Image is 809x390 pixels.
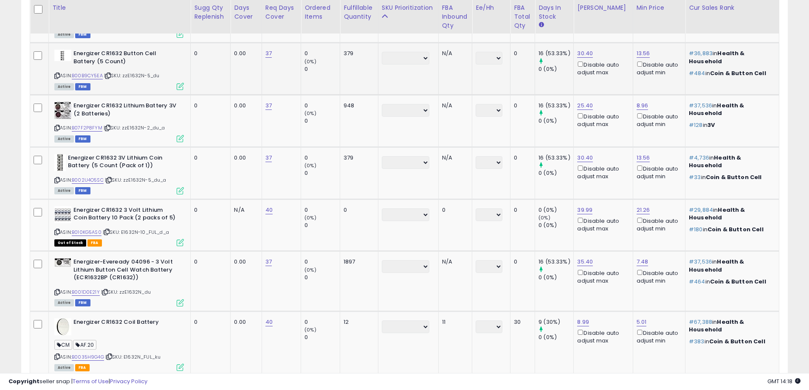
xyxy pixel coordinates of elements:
[75,364,90,371] span: FBA
[54,83,74,90] span: All listings currently available for purchase on Amazon
[577,60,626,76] div: Disable auto adjust max
[194,3,227,21] div: Sugg Qty Replenish
[710,278,766,286] span: Coin & Button Cell
[538,169,573,177] div: 0 (0%)
[577,49,593,58] a: 30.40
[689,102,772,117] p: in
[637,216,679,233] div: Disable auto adjust min
[689,154,772,169] p: in
[54,258,71,267] img: 41huS9DyReL._SL40_.jpg
[476,3,507,12] div: Ee/hh
[75,187,90,194] span: FBM
[708,121,715,129] span: 3V
[304,162,316,169] small: (0%)
[265,318,273,326] a: 40
[538,318,573,326] div: 9 (30%)
[689,337,705,345] span: #383
[514,318,528,326] div: 30
[538,334,573,341] div: 0 (0%)
[304,214,316,221] small: (0%)
[54,102,71,119] img: 51HxwsspyrL._SL40_.jpg
[577,258,593,266] a: 35.40
[538,102,573,109] div: 16 (53.33%)
[304,334,340,341] div: 0
[54,206,184,246] div: ASIN:
[110,377,147,385] a: Privacy Policy
[265,49,272,58] a: 37
[442,206,466,214] div: 0
[265,206,273,214] a: 40
[637,3,682,12] div: Min Price
[73,318,177,328] b: Energizer CR1632 Coil Battery
[689,154,741,169] span: Health & Household
[538,274,573,281] div: 0 (0%)
[689,226,772,233] p: in
[538,3,570,21] div: Days In Stock
[8,377,39,385] strong: Copyright
[442,154,466,162] div: N/A
[689,101,712,109] span: #37,536
[304,206,340,214] div: 0
[689,225,703,233] span: #180
[101,289,151,295] span: | SKU: zzE1632N_du
[538,117,573,125] div: 0 (0%)
[52,3,187,12] div: Title
[767,377,801,385] span: 2025-09-12 14:18 GMT
[577,164,626,180] div: Disable auto adjust max
[304,50,340,57] div: 0
[304,222,340,229] div: 0
[442,3,469,30] div: FBA inbound Qty
[304,318,340,326] div: 0
[104,124,165,131] span: | SKU: zzE1632N-2_du_a
[304,3,336,21] div: Ordered Items
[689,121,772,129] p: in
[234,258,255,266] div: 0.00
[304,110,316,117] small: (0%)
[75,135,90,143] span: FBM
[538,154,573,162] div: 16 (53.33%)
[689,49,713,57] span: #36,883
[72,177,104,184] a: B002U4O5SC
[577,154,593,162] a: 30.40
[514,154,528,162] div: 0
[304,154,340,162] div: 0
[265,3,297,21] div: Req Days Cover
[689,206,713,214] span: #29,884
[689,173,701,181] span: #33
[514,206,528,214] div: 0
[72,72,103,79] a: B00B9CY5EA
[304,274,340,281] div: 0
[577,206,592,214] a: 39.99
[538,21,544,29] small: Days In Stock.
[689,258,712,266] span: #37,536
[234,50,255,57] div: 0.00
[234,102,255,109] div: 0.00
[75,83,90,90] span: FBM
[344,318,372,326] div: 12
[689,70,772,77] p: in
[54,135,74,143] span: All listings currently available for purchase on Amazon
[442,318,466,326] div: 11
[689,174,772,181] p: in
[103,229,169,236] span: | SKU: E1632N-10_FUL_d_a
[344,206,372,214] div: 0
[87,239,102,247] span: FBA
[54,31,74,38] span: All listings currently available for purchase on Amazon
[538,50,573,57] div: 16 (53.33%)
[73,340,96,350] span: AF.20
[304,258,340,266] div: 0
[54,50,184,89] div: ASIN:
[265,154,272,162] a: 37
[382,3,435,12] div: SKU Prioritization
[265,258,272,266] a: 37
[637,49,650,58] a: 13.56
[304,169,340,177] div: 0
[54,340,72,350] span: CM
[72,124,102,132] a: B07F2P8FYM
[344,258,372,266] div: 1897
[75,299,90,306] span: FBM
[577,268,626,285] div: Disable auto adjust max
[577,328,626,345] div: Disable auto adjust max
[344,102,372,109] div: 948
[105,177,166,183] span: | SKU: zzE1632N-5_du_a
